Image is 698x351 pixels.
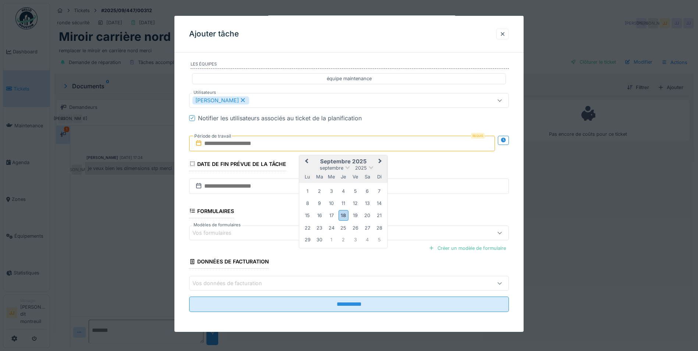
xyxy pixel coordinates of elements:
[192,89,217,95] label: Utilisateurs
[302,198,312,208] div: Choose lundi 8 septembre 2025
[189,256,269,269] div: Données de facturation
[350,223,360,233] div: Choose vendredi 26 septembre 2025
[302,223,312,233] div: Choose lundi 22 septembre 2025
[315,172,325,182] div: mardi
[339,235,348,245] div: Choose jeudi 2 octobre 2025
[339,223,348,233] div: Choose jeudi 25 septembre 2025
[362,223,372,233] div: Choose samedi 27 septembre 2025
[315,210,325,220] div: Choose mardi 16 septembre 2025
[350,210,360,220] div: Choose vendredi 19 septembre 2025
[327,75,372,82] div: équipe maintenance
[375,156,387,167] button: Next Month
[315,235,325,245] div: Choose mardi 30 septembre 2025
[339,210,348,221] div: Choose jeudi 18 septembre 2025
[189,206,234,218] div: Formulaires
[191,61,509,69] label: Les équipes
[302,210,312,220] div: Choose lundi 15 septembre 2025
[326,235,336,245] div: Choose mercredi 1 octobre 2025
[326,198,336,208] div: Choose mercredi 10 septembre 2025
[194,132,232,140] label: Période de travail
[320,165,343,171] span: septembre
[339,186,348,196] div: Choose jeudi 4 septembre 2025
[350,235,360,245] div: Choose vendredi 3 octobre 2025
[326,223,336,233] div: Choose mercredi 24 septembre 2025
[302,186,312,196] div: Choose lundi 1 septembre 2025
[374,210,384,220] div: Choose dimanche 21 septembre 2025
[339,198,348,208] div: Choose jeudi 11 septembre 2025
[192,96,249,104] div: [PERSON_NAME]
[315,198,325,208] div: Choose mardi 9 septembre 2025
[374,186,384,196] div: Choose dimanche 7 septembre 2025
[362,186,372,196] div: Choose samedi 6 septembre 2025
[355,165,367,171] span: 2025
[362,198,372,208] div: Choose samedi 13 septembre 2025
[326,186,336,196] div: Choose mercredi 3 septembre 2025
[350,186,360,196] div: Choose vendredi 5 septembre 2025
[374,198,384,208] div: Choose dimanche 14 septembre 2025
[326,210,336,220] div: Choose mercredi 17 septembre 2025
[302,185,385,245] div: Month septembre, 2025
[315,223,325,233] div: Choose mardi 23 septembre 2025
[315,186,325,196] div: Choose mardi 2 septembre 2025
[350,172,360,182] div: vendredi
[326,172,336,182] div: mercredi
[471,132,485,138] div: Requis
[198,113,362,122] div: Notifier les utilisateurs associés au ticket de la planification
[374,223,384,233] div: Choose dimanche 28 septembre 2025
[350,198,360,208] div: Choose vendredi 12 septembre 2025
[302,235,312,245] div: Choose lundi 29 septembre 2025
[192,222,242,228] label: Modèles de formulaires
[189,29,239,39] h3: Ajouter tâche
[339,172,348,182] div: jeudi
[426,243,509,253] div: Créer un modèle de formulaire
[374,172,384,182] div: dimanche
[192,229,242,237] div: Vos formulaires
[299,158,387,164] h2: septembre 2025
[362,235,372,245] div: Choose samedi 4 octobre 2025
[189,158,286,171] div: Date de fin prévue de la tâche
[362,210,372,220] div: Choose samedi 20 septembre 2025
[302,172,312,182] div: lundi
[300,156,312,167] button: Previous Month
[374,235,384,245] div: Choose dimanche 5 octobre 2025
[362,172,372,182] div: samedi
[192,279,272,287] div: Vos données de facturation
